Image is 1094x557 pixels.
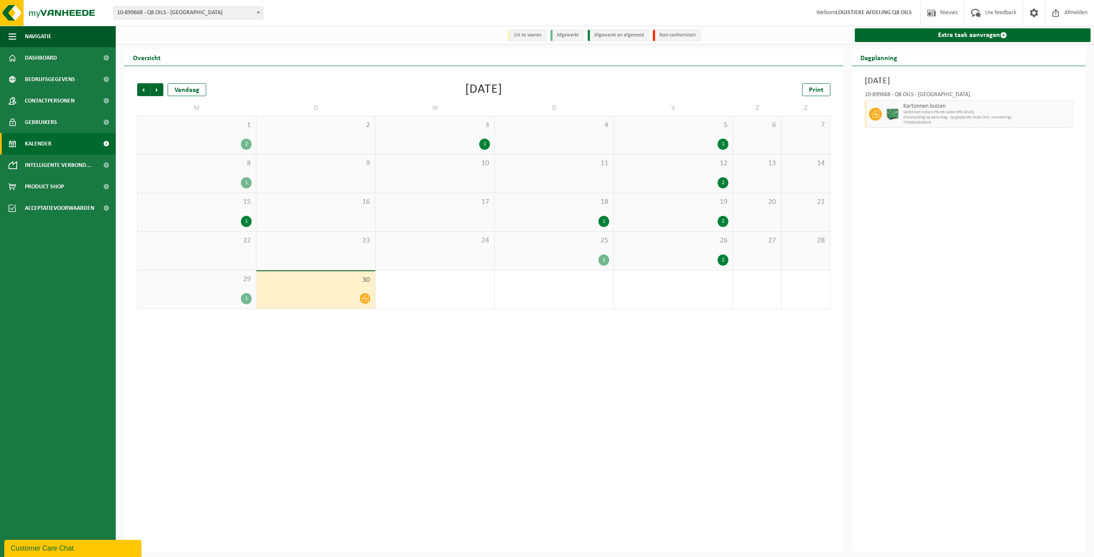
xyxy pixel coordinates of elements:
[903,120,1070,125] span: T250002838526
[618,159,728,168] span: 12
[865,75,1073,88] h3: [DATE]
[261,236,371,245] span: 23
[25,197,94,219] span: Acceptatievoorwaarden
[261,197,371,207] span: 16
[25,154,91,176] span: Intelligente verbond...
[261,275,371,285] span: 30
[137,100,256,116] td: M
[25,133,51,154] span: Kalender
[718,177,728,188] div: 2
[737,236,777,245] span: 27
[618,197,728,207] span: 19
[737,197,777,207] span: 20
[25,176,64,197] span: Product Shop
[786,197,825,207] span: 21
[903,103,1070,110] span: Kartonnen buizen
[737,121,777,130] span: 6
[786,236,825,245] span: 28
[142,197,252,207] span: 15
[865,92,1073,100] div: 10-899668 - Q8 OILS - [GEOGRAPHIC_DATA]
[142,275,252,284] span: 29
[614,100,733,116] td: V
[241,293,252,304] div: 1
[113,6,263,19] span: 10-899668 - Q8 OILS - ANTWERPEN
[598,254,609,266] div: 1
[903,110,1070,115] span: Kartonnen kokers PB-HB-1400-HPE-GN-01
[786,121,825,130] span: 7
[781,100,830,116] td: Z
[718,216,728,227] div: 2
[261,121,371,130] span: 2
[598,216,609,227] div: 1
[25,112,57,133] span: Gebruikers
[380,121,490,130] span: 3
[499,197,609,207] span: 18
[261,159,371,168] span: 9
[653,30,700,41] li: Non-conformiteit
[618,121,728,130] span: 5
[809,87,824,94] span: Print
[737,159,777,168] span: 13
[25,69,75,90] span: Bedrijfsgegevens
[241,139,252,150] div: 2
[142,121,252,130] span: 1
[618,236,728,245] span: 26
[495,100,614,116] td: D
[25,90,75,112] span: Contactpersonen
[376,100,495,116] td: W
[802,83,830,96] a: Print
[903,115,1070,120] span: Omwisseling op aanvraag - op geplande route (incl. verwerking)
[855,28,1091,42] a: Extra taak aanvragen
[150,83,163,96] span: Volgende
[380,236,490,245] span: 24
[718,254,728,266] div: 2
[168,83,206,96] div: Vandaag
[256,100,376,116] td: D
[499,159,609,168] span: 11
[852,49,906,66] h2: Dagplanning
[124,49,169,66] h2: Overzicht
[380,159,490,168] span: 10
[550,30,583,41] li: Afgewerkt
[380,197,490,207] span: 17
[836,9,912,16] strong: LOGISTIEKE AFDELING Q8 OILS
[786,159,825,168] span: 14
[241,177,252,188] div: 1
[465,83,502,96] div: [DATE]
[241,216,252,227] div: 1
[499,236,609,245] span: 25
[142,236,252,245] span: 22
[886,108,899,121] img: PB-HB-1400-HPE-GN-01
[499,121,609,130] span: 4
[25,26,51,47] span: Navigatie
[142,159,252,168] span: 8
[4,538,143,557] iframe: chat widget
[508,30,546,41] li: Uit te voeren
[114,7,263,19] span: 10-899668 - Q8 OILS - ANTWERPEN
[588,30,649,41] li: Afgewerkt en afgemeld
[718,139,728,150] div: 1
[479,139,490,150] div: 1
[733,100,781,116] td: Z
[137,83,150,96] span: Vorige
[25,47,57,69] span: Dashboard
